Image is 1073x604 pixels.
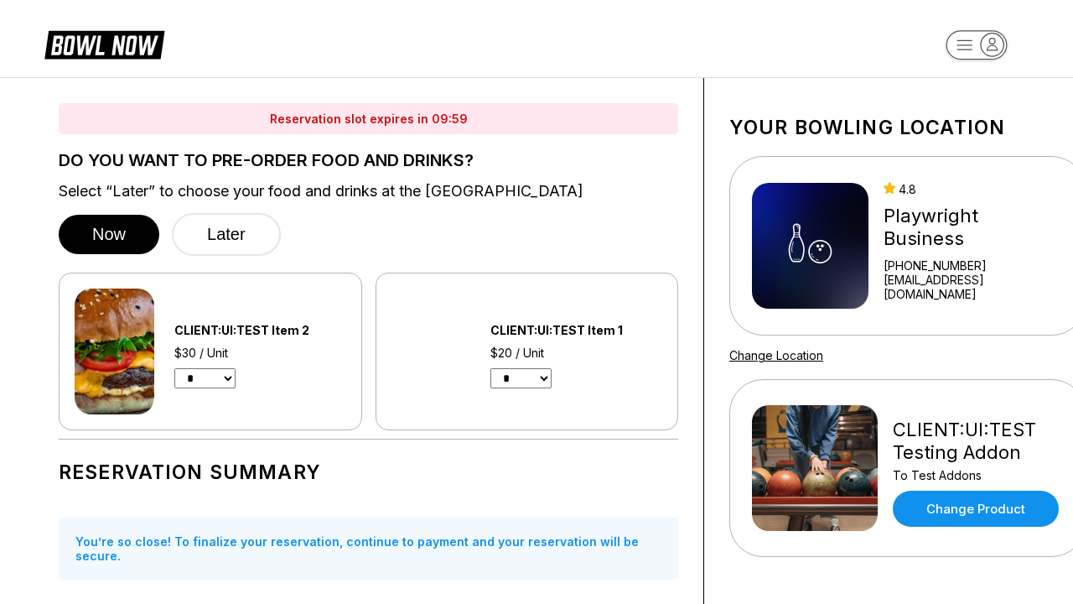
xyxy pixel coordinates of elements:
label: DO YOU WANT TO PRE-ORDER FOOD AND DRINKS? [59,151,678,169]
img: CLIENT:UI:TEST Item 2 [75,289,154,414]
div: 4.8 [884,182,1063,196]
div: To Test Addons [893,468,1063,482]
img: Playwright Business [752,183,868,309]
label: Select “Later” to choose your food and drinks at the [GEOGRAPHIC_DATA] [59,182,678,200]
button: Now [59,215,159,254]
div: $30 / Unit [174,346,346,360]
div: Reservation slot expires in 09:59 [59,103,678,134]
a: [EMAIL_ADDRESS][DOMAIN_NAME] [884,273,1063,301]
a: Change Product [893,491,1059,527]
a: Change Location [729,348,823,362]
img: CLIENT:UI:TEST Testing Addon [752,405,878,531]
button: Later [172,213,281,256]
h1: Reservation Summary [59,461,678,484]
div: You’re so close! To finalize your reservation, continue to payment and your reservation will be s... [59,518,678,580]
div: $20 / Unit [490,346,662,360]
div: [PHONE_NUMBER] [884,258,1063,273]
div: Playwright Business [884,205,1063,250]
img: CLIENT:UI:TEST Item 1 [391,289,471,414]
div: CLIENT:UI:TEST Testing Addon [893,419,1063,464]
div: CLIENT:UI:TEST Item 1 [490,323,662,337]
div: CLIENT:UI:TEST Item 2 [174,323,346,337]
